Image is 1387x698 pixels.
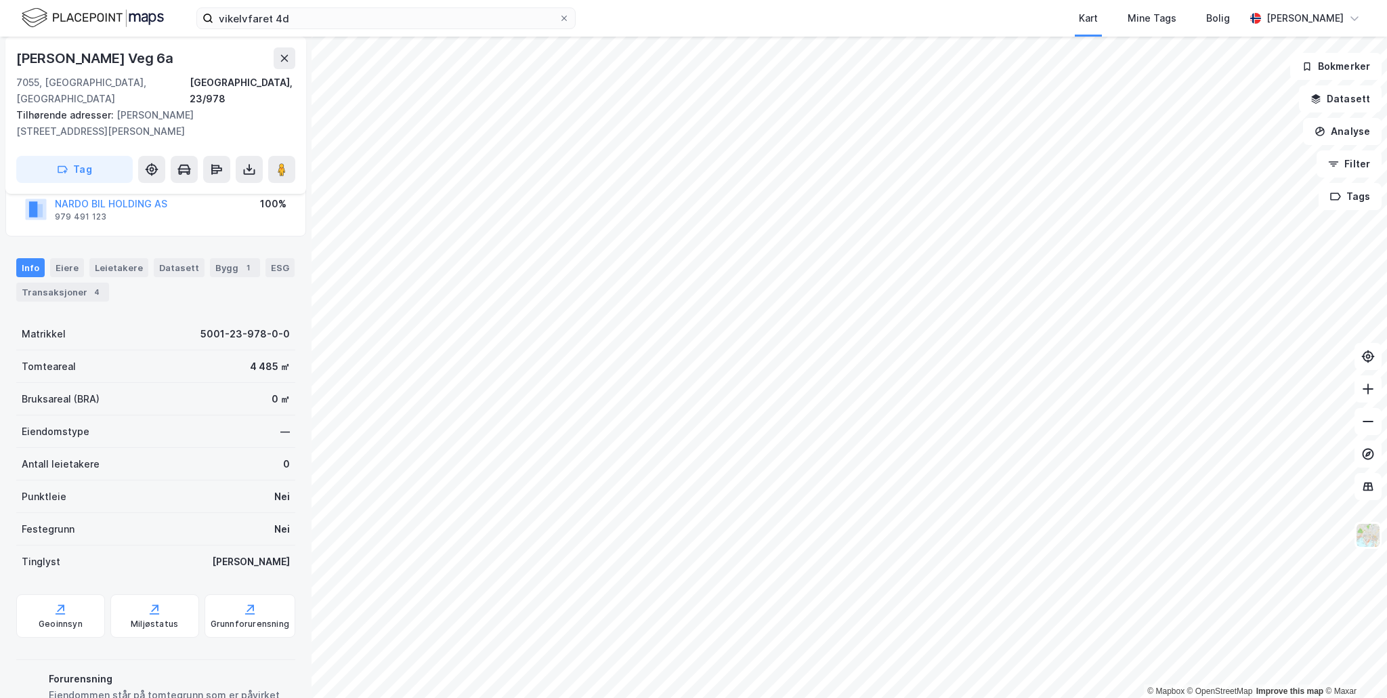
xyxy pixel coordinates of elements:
a: OpenStreetMap [1187,686,1253,696]
div: Tinglyst [22,554,60,570]
div: Bruksareal (BRA) [22,391,100,407]
div: Tomteareal [22,358,76,375]
div: Geoinnsyn [39,619,83,630]
button: Filter [1317,150,1382,178]
div: Miljøstatus [131,619,178,630]
button: Tags [1319,183,1382,210]
input: Søk på adresse, matrikkel, gårdeiere, leietakere eller personer [213,8,559,28]
div: Eiendomstype [22,424,89,440]
span: Tilhørende adresser: [16,109,116,121]
div: [PERSON_NAME][STREET_ADDRESS][PERSON_NAME] [16,107,284,140]
div: Kontrollprogram for chat [1319,633,1387,698]
div: Nei [274,521,290,537]
div: — [280,424,290,440]
div: Mine Tags [1128,10,1176,26]
div: 0 ㎡ [272,391,290,407]
button: Datasett [1299,85,1382,112]
img: Z [1355,522,1381,548]
div: 7055, [GEOGRAPHIC_DATA], [GEOGRAPHIC_DATA] [16,75,190,107]
a: Improve this map [1256,686,1323,696]
div: Nei [274,489,290,505]
div: 4 [90,285,104,299]
button: Tag [16,156,133,183]
a: Mapbox [1147,686,1185,696]
div: [PERSON_NAME] [212,554,290,570]
div: Antall leietakere [22,456,100,472]
div: Info [16,258,45,277]
img: logo.f888ab2527a4732fd821a326f86c7f29.svg [22,6,164,30]
div: Kart [1079,10,1098,26]
div: Transaksjoner [16,283,109,302]
button: Analyse [1303,118,1382,145]
div: Punktleie [22,489,66,505]
div: 1 [241,261,255,274]
div: 4 485 ㎡ [250,358,290,375]
div: Eiere [50,258,84,277]
div: Leietakere [89,258,148,277]
div: Bolig [1206,10,1230,26]
div: Datasett [154,258,205,277]
div: Bygg [210,258,260,277]
div: 0 [283,456,290,472]
div: Grunnforurensning [211,619,289,630]
div: [PERSON_NAME] [1266,10,1344,26]
div: 100% [260,196,286,212]
div: Matrikkel [22,326,66,342]
div: [PERSON_NAME] Veg 6a [16,47,176,69]
iframe: Chat Widget [1319,633,1387,698]
div: 979 491 123 [55,211,106,222]
div: [GEOGRAPHIC_DATA], 23/978 [190,75,295,107]
div: 5001-23-978-0-0 [200,326,290,342]
div: Forurensning [49,671,290,687]
div: Festegrunn [22,521,74,537]
button: Bokmerker [1290,53,1382,80]
div: ESG [265,258,295,277]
